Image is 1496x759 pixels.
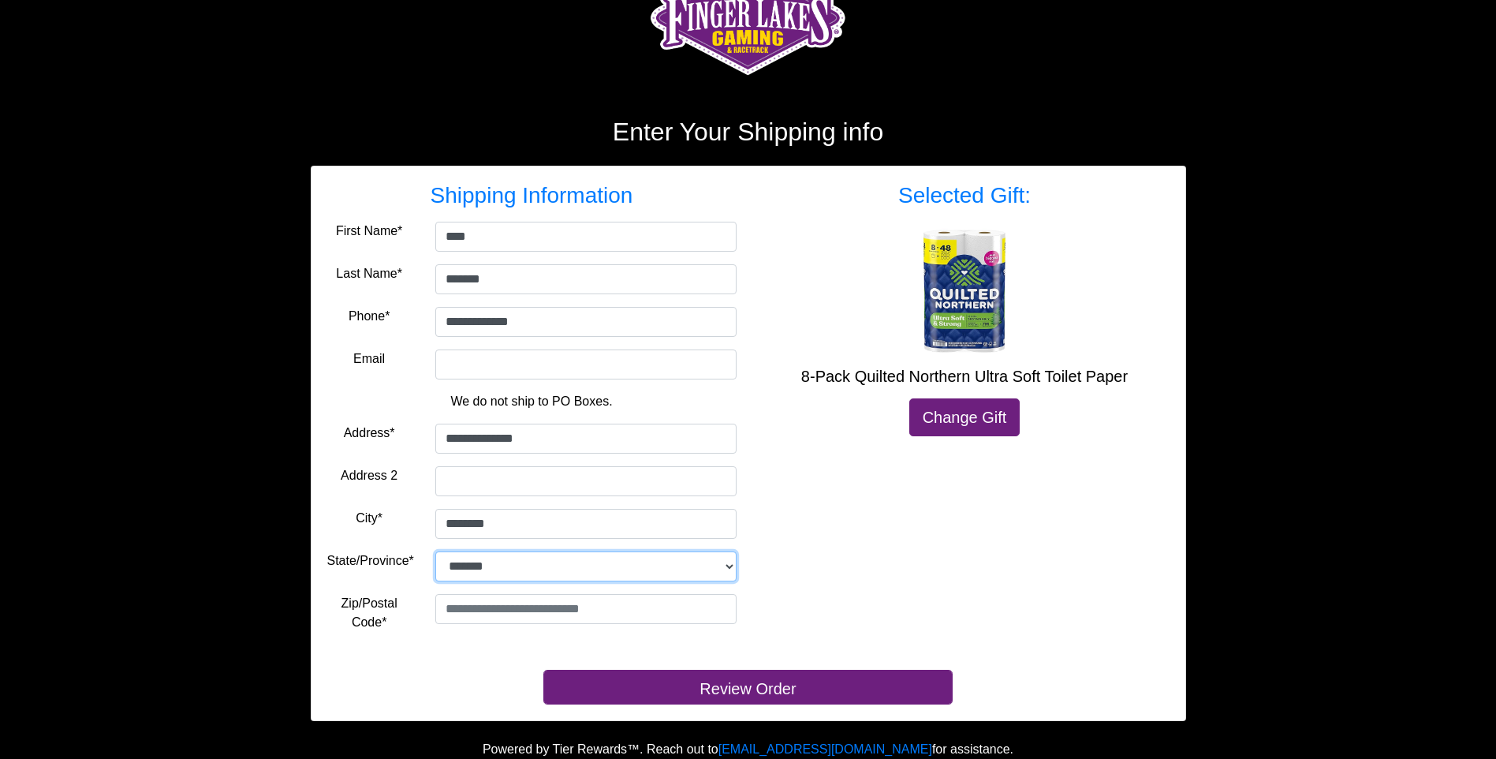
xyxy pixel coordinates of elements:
h3: Selected Gift: [760,182,1170,209]
label: Email [353,350,385,368]
label: Phone* [349,307,390,326]
button: Review Order [543,670,953,705]
img: 8-Pack Quilted Northern Ultra Soft Toilet Paper [901,228,1028,354]
a: Change Gift [909,398,1020,436]
h3: Shipping Information [327,182,737,209]
h2: Enter Your Shipping info [311,117,1186,147]
a: [EMAIL_ADDRESS][DOMAIN_NAME] [718,742,932,756]
h5: 8-Pack Quilted Northern Ultra Soft Toilet Paper [760,367,1170,386]
label: Address 2 [341,466,397,485]
label: Address* [344,424,395,443]
label: First Name* [336,222,402,241]
label: City* [356,509,382,528]
label: Zip/Postal Code* [327,594,412,632]
p: We do not ship to PO Boxes. [339,392,725,411]
span: Powered by Tier Rewards™. Reach out to for assistance. [483,742,1013,756]
label: State/Province* [327,551,414,570]
label: Last Name* [336,264,402,283]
